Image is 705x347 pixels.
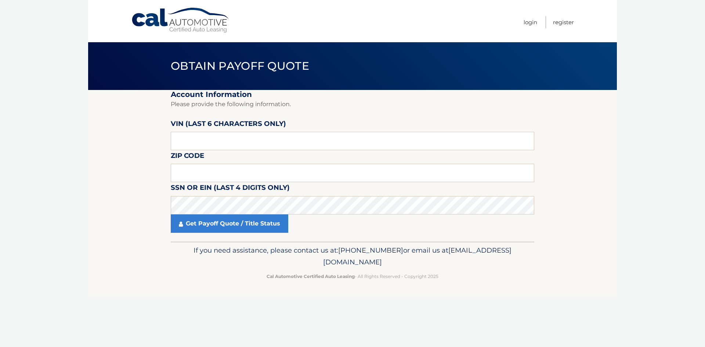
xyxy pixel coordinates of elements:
p: - All Rights Reserved - Copyright 2025 [176,272,529,280]
h2: Account Information [171,90,534,99]
a: Register [553,16,574,28]
label: VIN (last 6 characters only) [171,118,286,132]
a: Login [524,16,537,28]
a: Get Payoff Quote / Title Status [171,214,288,233]
label: Zip Code [171,150,204,164]
label: SSN or EIN (last 4 digits only) [171,182,290,196]
strong: Cal Automotive Certified Auto Leasing [267,274,355,279]
a: Cal Automotive [131,7,230,33]
span: [PHONE_NUMBER] [338,246,403,254]
p: If you need assistance, please contact us at: or email us at [176,245,529,268]
span: Obtain Payoff Quote [171,59,309,73]
p: Please provide the following information. [171,99,534,109]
